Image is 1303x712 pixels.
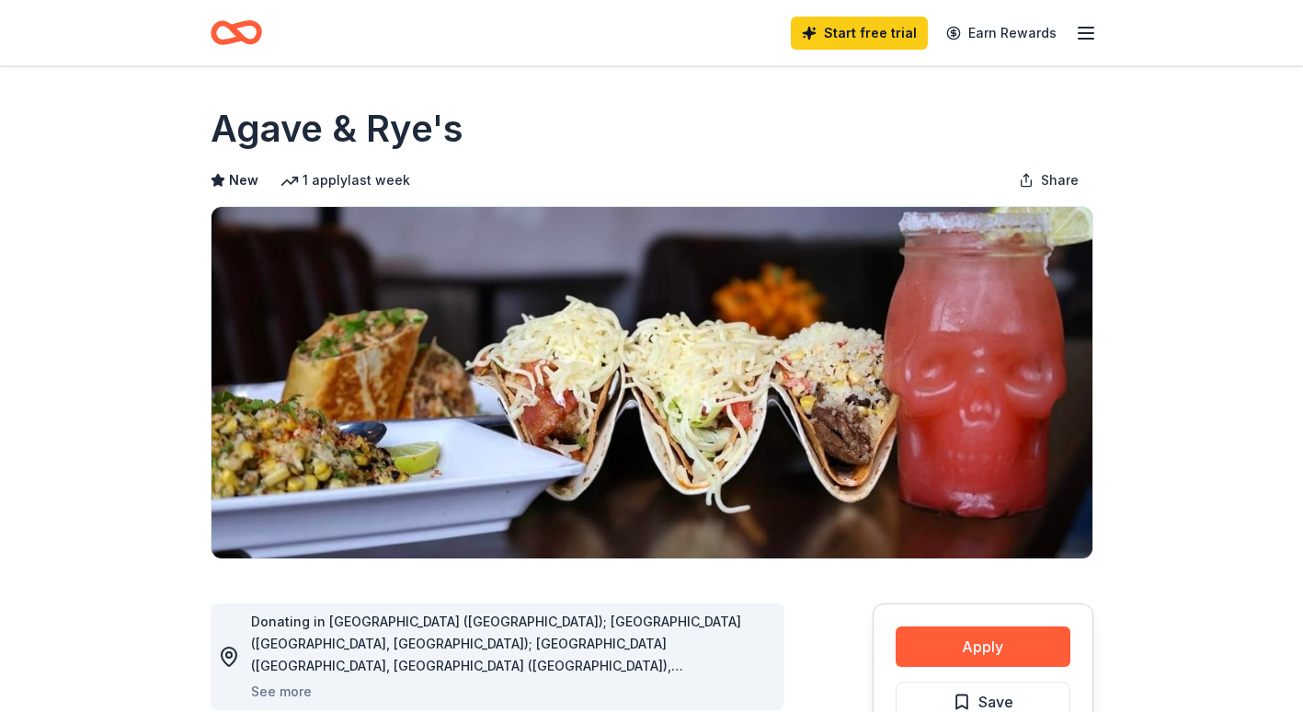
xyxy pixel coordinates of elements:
img: Image for Agave & Rye's [211,207,1092,558]
div: 1 apply last week [280,169,410,191]
button: Share [1004,162,1093,199]
h1: Agave & Rye's [211,103,463,155]
button: Apply [896,626,1070,667]
span: New [229,169,258,191]
button: See more [251,681,312,703]
a: Home [211,11,262,54]
a: Start free trial [791,17,928,50]
a: Earn Rewards [935,17,1068,50]
span: Share [1041,169,1079,191]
